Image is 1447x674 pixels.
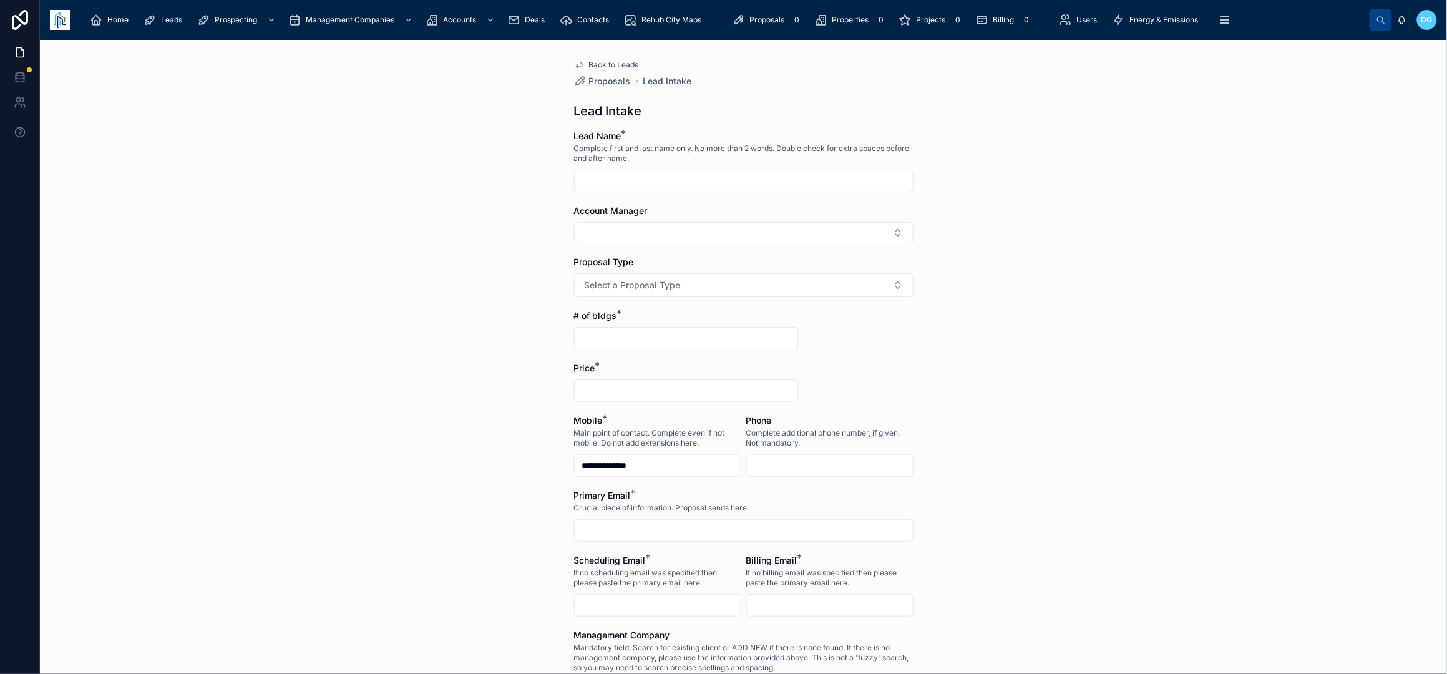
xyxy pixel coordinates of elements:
span: Management Companies [306,15,394,25]
span: Proposals [589,75,631,87]
span: Accounts [443,15,476,25]
a: Back to Leads [574,60,639,70]
a: Leads [140,9,191,31]
span: Mobile [574,415,603,426]
a: Contacts [556,9,618,31]
a: Proposals [574,75,631,87]
span: # of bldgs [574,310,617,321]
span: Energy & Emissions [1130,15,1199,25]
button: Select Button [574,222,914,243]
span: Select a Proposal Type [585,279,681,291]
button: Select Button [574,273,914,297]
div: scrollable content [80,6,1370,34]
div: 0 [1019,12,1034,27]
span: Billing [993,15,1014,25]
a: Energy & Emissions [1109,9,1207,31]
div: 0 [874,12,889,27]
span: Contacts [577,15,609,25]
span: Account Manager [574,205,648,216]
span: Properties [832,15,869,25]
a: Billing0 [972,9,1038,31]
span: Proposals [749,15,784,25]
a: Home [86,9,137,31]
span: Billing Email [746,555,797,565]
span: Proposal Type [574,256,634,267]
a: Projects0 [895,9,969,31]
span: Leads [161,15,182,25]
span: Rehub City Maps [641,15,701,25]
a: Proposals0 [728,9,808,31]
span: Crucial piece of information. Proposal sends here. [574,503,749,513]
a: Deals [504,9,553,31]
span: Primary Email [574,490,631,501]
a: Management Companies [285,9,419,31]
img: App logo [50,10,70,30]
span: If no billing email was specified then please paste the primary email here. [746,568,914,588]
div: 0 [950,12,965,27]
span: Prospecting [215,15,257,25]
span: Complete additional phone number, if given. Not mandatory. [746,428,914,448]
a: Properties0 [811,9,892,31]
span: Management Company [574,630,670,640]
span: Back to Leads [589,60,639,70]
a: Rehub City Maps [620,9,710,31]
a: Lead Intake [643,75,692,87]
span: If no scheduling email was specified then please paste the primary email here. [574,568,741,588]
span: Home [107,15,129,25]
span: Complete first and last name only. No more than 2 words. Double check for extra spaces before and... [574,144,914,164]
span: Phone [746,415,772,426]
a: Prospecting [193,9,282,31]
h1: Lead Intake [574,102,642,120]
span: Lead Name [574,130,621,141]
span: DG [1421,15,1433,25]
span: Deals [525,15,545,25]
a: Users [1056,9,1106,31]
span: Projects [916,15,945,25]
a: Accounts [422,9,501,31]
span: Price [574,363,595,373]
span: Scheduling Email [574,555,646,565]
span: Users [1077,15,1098,25]
div: 0 [789,12,804,27]
span: Main point of contact. Complete even if not mobile. Do not add extensions here. [574,428,741,448]
span: Mandatory field. Search for existing client or ADD NEW if there is none found. If there is no man... [574,643,914,673]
